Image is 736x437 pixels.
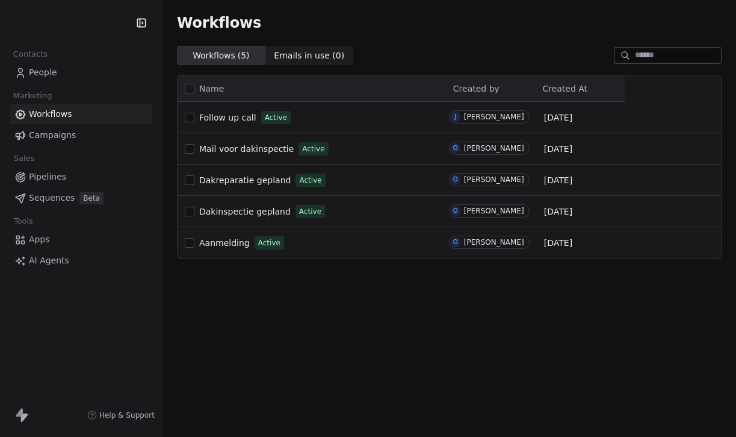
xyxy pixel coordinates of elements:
[544,174,572,186] span: [DATE]
[453,237,458,247] div: O
[464,175,524,184] div: [PERSON_NAME]
[199,238,250,248] span: Aanmelding
[10,104,152,124] a: Workflows
[199,144,294,154] span: Mail voor dakinspectie
[299,175,321,186] span: Active
[302,143,324,154] span: Active
[199,175,291,185] span: Dakreparatie gepland
[177,14,261,31] span: Workflows
[10,251,152,271] a: AI Agents
[453,143,458,153] div: O
[99,410,155,420] span: Help & Support
[87,410,155,420] a: Help & Support
[10,230,152,250] a: Apps
[454,112,456,122] div: J
[29,254,69,267] span: AI Agents
[199,206,291,218] a: Dakinspectie gepland
[10,125,152,145] a: Campaigns
[10,188,152,208] a: SequencesBeta
[10,63,152,83] a: People
[199,174,291,186] a: Dakreparatie gepland
[199,207,291,216] span: Dakinspectie gepland
[8,149,40,168] span: Sales
[274,49,344,62] span: Emails in use ( 0 )
[199,113,256,122] span: Follow up call
[29,108,72,121] span: Workflows
[29,192,75,204] span: Sequences
[199,237,250,249] a: Aanmelding
[453,84,499,93] span: Created by
[464,238,524,247] div: [PERSON_NAME]
[8,45,53,63] span: Contacts
[79,192,104,204] span: Beta
[464,207,524,215] div: [PERSON_NAME]
[265,112,287,123] span: Active
[544,237,572,249] span: [DATE]
[10,167,152,187] a: Pipelines
[199,83,224,95] span: Name
[29,233,50,246] span: Apps
[453,206,458,216] div: O
[8,87,57,105] span: Marketing
[8,212,38,230] span: Tools
[199,112,256,124] a: Follow up call
[542,84,587,93] span: Created At
[29,66,57,79] span: People
[199,143,294,155] a: Mail voor dakinspectie
[29,129,76,142] span: Campaigns
[544,112,572,124] span: [DATE]
[544,143,572,155] span: [DATE]
[544,206,572,218] span: [DATE]
[464,113,524,121] div: [PERSON_NAME]
[453,175,458,184] div: O
[299,206,321,217] span: Active
[464,144,524,152] div: [PERSON_NAME]
[29,171,66,183] span: Pipelines
[258,237,280,248] span: Active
